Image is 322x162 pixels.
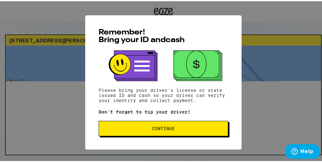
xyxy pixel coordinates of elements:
p: Don't forget to tip your driver! [99,108,228,113]
p: Please bring your driver's license or state issued ID and cash so your driver can verify your ide... [99,86,228,102]
span: Continue [152,125,175,129]
span: Remember! Bring your ID and cash [99,27,185,43]
button: Continue [99,120,228,135]
iframe: Opens a widget where you can find more information [286,143,320,159]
